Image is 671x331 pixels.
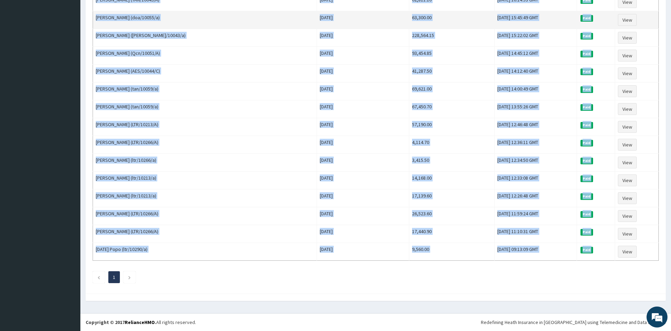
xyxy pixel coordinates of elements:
img: d_794563401_company_1708531726252_794563401 [13,35,28,52]
footer: All rights reserved. [80,313,671,331]
td: 17,440.90 [409,225,495,243]
td: [DATE] 12:33:08 GMT [495,172,577,189]
td: [PERSON_NAME] (LTR/10266/A) [93,207,317,225]
span: Paid [580,158,593,164]
td: [DATE] [317,82,409,100]
div: Minimize live chat window [115,3,131,20]
td: [DATE] [317,65,409,82]
td: [DATE] [317,136,409,154]
a: View [618,67,637,79]
span: Paid [580,51,593,57]
td: [DATE] [317,29,409,47]
span: Paid [580,33,593,39]
a: View [618,174,637,186]
span: Paid [580,175,593,182]
td: [PERSON_NAME] (ltr/10213/a) [93,189,317,207]
a: View [618,246,637,258]
span: Paid [580,247,593,253]
td: [PERSON_NAME] (tan/10059/a) [93,100,317,118]
td: 228,564.15 [409,29,495,47]
td: [DATE] 14:00:49 GMT [495,82,577,100]
strong: Copyright © 2017 . [86,319,156,325]
td: [DATE] Popo (ltr/10290/a) [93,243,317,261]
td: 3,415.50 [409,154,495,172]
td: [DATE] 15:22:02 GMT [495,29,577,47]
span: Paid [580,69,593,75]
td: [DATE] [317,154,409,172]
span: Paid [580,86,593,93]
td: [DATE] 12:36:11 GMT [495,136,577,154]
a: View [618,192,637,204]
td: [DATE] 12:26:48 GMT [495,189,577,207]
a: View [618,139,637,151]
span: Paid [580,122,593,128]
td: [PERSON_NAME] (ltr/10266/a) [93,154,317,172]
span: Paid [580,104,593,110]
td: 69,621.00 [409,82,495,100]
td: [DATE] 11:59:24 GMT [495,207,577,225]
a: View [618,103,637,115]
td: [DATE] [317,11,409,29]
td: [PERSON_NAME] (doa/10055/a) [93,11,317,29]
td: [PERSON_NAME] (ltr/10213/a) [93,172,317,189]
td: [DATE] [317,47,409,65]
td: 14,168.00 [409,172,495,189]
td: [PERSON_NAME] (AES/10044/C) [93,65,317,82]
td: 63,300.00 [409,11,495,29]
a: View [618,32,637,44]
td: [DATE] [317,100,409,118]
td: [DATE] 09:13:09 GMT [495,243,577,261]
td: 17,139.60 [409,189,495,207]
a: View [618,121,637,133]
div: Redefining Heath Insurance in [GEOGRAPHIC_DATA] using Telemedicine and Data Science! [481,319,666,326]
span: We're online! [41,88,96,159]
td: 41,287.50 [409,65,495,82]
td: [DATE] [317,225,409,243]
a: View [618,85,637,97]
td: [DATE] 11:10:31 GMT [495,225,577,243]
td: [DATE] 15:45:49 GMT [495,11,577,29]
td: 9,560.00 [409,243,495,261]
td: [PERSON_NAME] (Qcn/10051/A) [93,47,317,65]
a: View [618,14,637,26]
td: [PERSON_NAME] (tan/10059/a) [93,82,317,100]
td: [PERSON_NAME] (LTR/10266/A) [93,225,317,243]
td: 57,190.00 [409,118,495,136]
a: View [618,210,637,222]
a: Page 1 is your current page [113,274,115,280]
td: [DATE] [317,118,409,136]
td: [DATE] [317,172,409,189]
td: [PERSON_NAME] (LTR/10213/A) [93,118,317,136]
td: [PERSON_NAME] ([PERSON_NAME]/10043/a) [93,29,317,47]
a: View [618,50,637,62]
td: [DATE] [317,243,409,261]
td: [DATE] 13:55:26 GMT [495,100,577,118]
td: 93,454.85 [409,47,495,65]
td: [DATE] [317,189,409,207]
a: Previous page [97,274,100,280]
td: [DATE] 14:45:12 GMT [495,47,577,65]
span: Paid [580,229,593,235]
td: 26,523.60 [409,207,495,225]
td: [DATE] 12:34:50 GMT [495,154,577,172]
span: Paid [580,140,593,146]
td: [PERSON_NAME] (LTR/10266/A) [93,136,317,154]
div: Chat with us now [36,39,117,48]
span: Paid [580,15,593,21]
td: [DATE] 12:46:48 GMT [495,118,577,136]
a: View [618,157,637,168]
span: Paid [580,211,593,217]
a: Next page [128,274,131,280]
span: Paid [580,193,593,200]
td: 67,450.70 [409,100,495,118]
a: View [618,228,637,240]
a: RelianceHMO [125,319,155,325]
textarea: Type your message and hit 'Enter' [3,191,133,215]
td: [DATE] 14:12:40 GMT [495,65,577,82]
td: [DATE] [317,207,409,225]
td: 4,114.70 [409,136,495,154]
